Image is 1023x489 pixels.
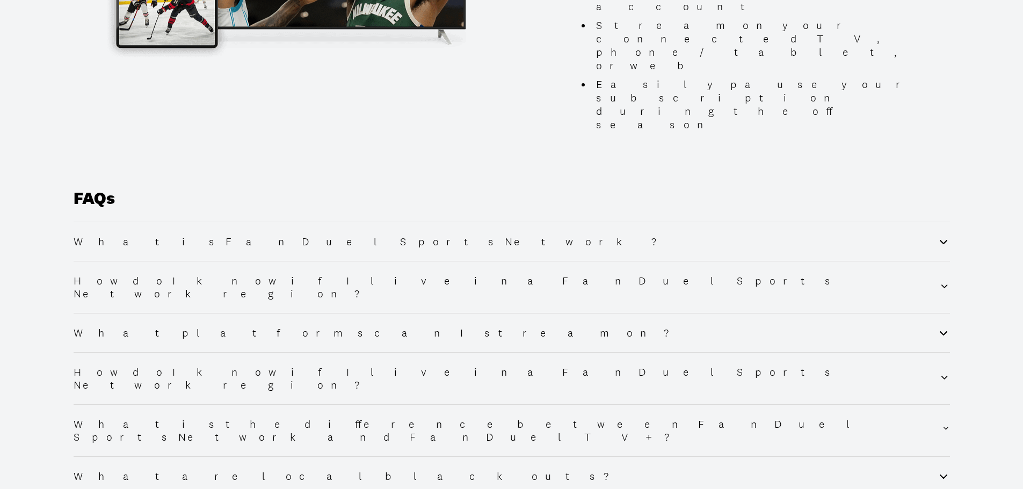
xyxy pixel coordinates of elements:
h2: What is FanDuel Sports Network? [74,235,676,248]
h2: What platforms can I stream on? [74,326,688,339]
h2: What are local blackouts? [74,470,628,483]
li: Easily pause your subscription during the off season [592,78,927,132]
h2: How do I know if I live in a FanDuel Sports Network region? [74,274,940,300]
h2: What is the difference between FanDuel Sports Network and FanDuel TV+? [74,418,942,443]
h2: How do I know if I live in a FanDuel Sports Network region? [74,366,940,391]
li: Stream on your connected TV, phone/tablet, or web [592,19,927,72]
h1: FAQs [74,188,950,222]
